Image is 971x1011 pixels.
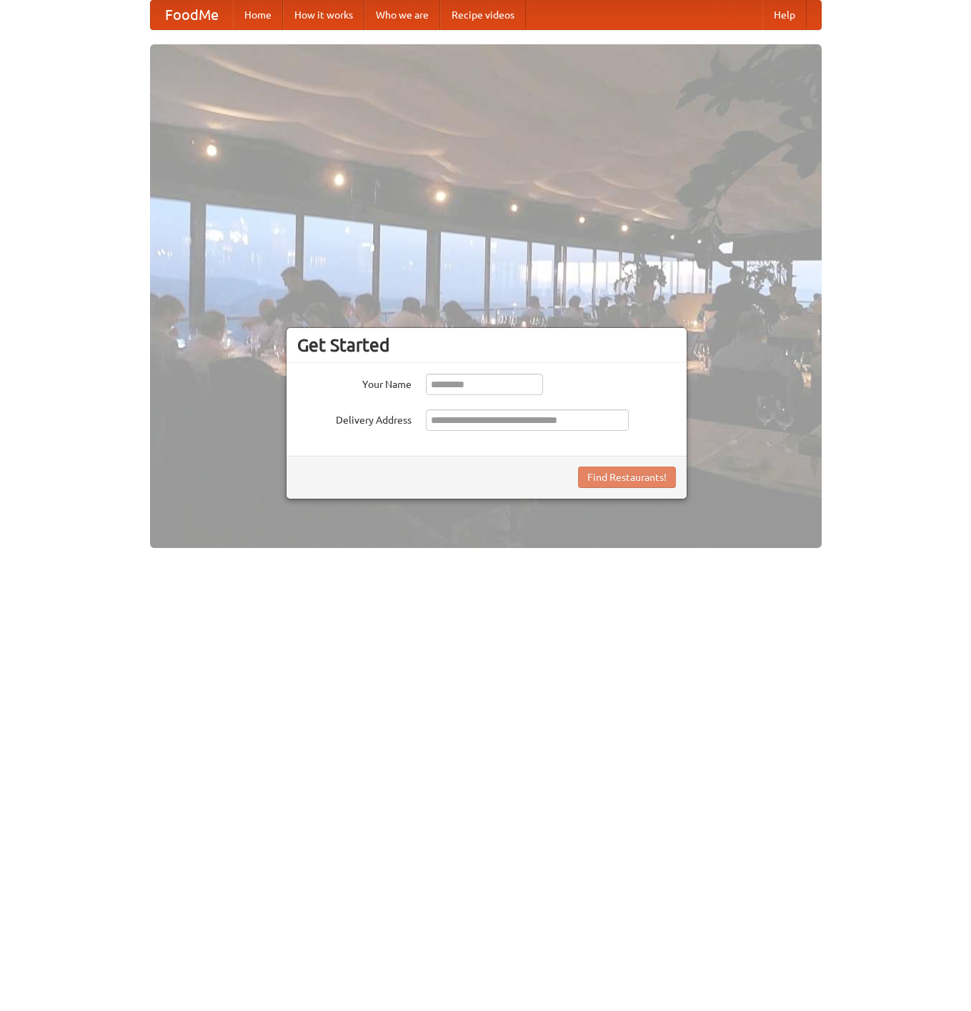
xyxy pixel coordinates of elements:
[233,1,283,29] a: Home
[578,467,676,488] button: Find Restaurants!
[297,374,412,392] label: Your Name
[151,1,233,29] a: FoodMe
[364,1,440,29] a: Who we are
[762,1,807,29] a: Help
[297,409,412,427] label: Delivery Address
[297,334,676,356] h3: Get Started
[440,1,526,29] a: Recipe videos
[283,1,364,29] a: How it works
